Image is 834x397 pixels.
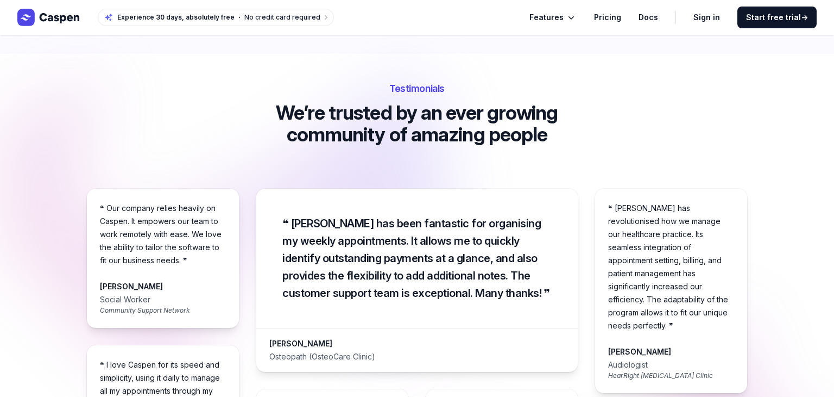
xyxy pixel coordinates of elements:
div: [PERSON_NAME] [269,337,565,350]
span: → [801,13,808,22]
p: ❝ [PERSON_NAME] has been fantastic for organising my weekly appointments. It allows me to quickly... [282,215,552,302]
div: Social Worker [100,293,190,306]
a: Pricing [594,11,621,24]
p: ❝ Our company relies heavily on Caspen. It empowers our team to work remotely with ease. We love ... [100,202,226,267]
a: Sign in [693,11,720,24]
a: Docs [639,11,658,24]
div: HearRight [MEDICAL_DATA] Clinic [608,371,713,380]
div: Community Support Network [100,306,190,315]
div: Audiologist [608,358,713,371]
a: Start free trial [737,7,817,28]
div: Osteopath (OsteoCare Clinic) [269,350,565,363]
span: Start free trial [746,12,808,23]
h2: Testimonials [261,80,573,97]
p: ❝ [PERSON_NAME] has revolutionised how we manage our healthcare practice. Its seamless integratio... [608,202,734,332]
div: [PERSON_NAME] [100,280,190,293]
div: [PERSON_NAME] [608,345,713,358]
span: Features [529,11,564,24]
a: Experience 30 days, absolutely freeNo credit card required [98,9,334,26]
p: We’re trusted by an ever growing community of amazing people [261,102,573,145]
button: Features [529,11,577,24]
span: No credit card required [244,13,320,21]
span: Experience 30 days, absolutely free [117,13,235,22]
